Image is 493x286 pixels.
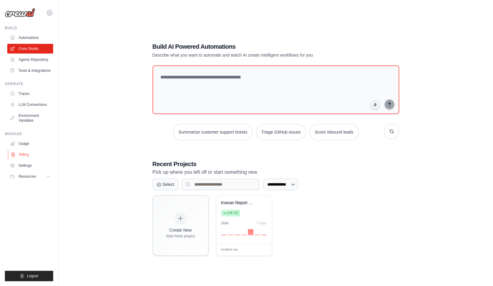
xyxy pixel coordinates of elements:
[240,247,251,252] span: Manage
[7,111,53,125] a: Environment Variables
[166,234,195,239] div: Start fresh project
[166,227,195,233] div: Create New
[221,248,238,252] span: Modified 1 day
[27,274,38,278] span: Logout
[256,221,267,225] div: 7 days
[226,211,238,215] span: Live v2
[152,160,399,168] h3: Recent Projects
[5,82,53,86] div: Operate
[7,44,53,54] a: Crew Studio
[261,235,267,235] div: Day 7: 0 executions
[257,247,262,252] span: Edit
[19,174,36,179] span: Resources
[221,221,229,225] div: 1 run
[7,161,53,170] a: Settings
[256,124,306,140] button: Triage GitHub issues
[152,168,399,176] p: Pick up where you left off or start something new
[152,42,357,51] h1: Build AI Powered Automations
[384,124,399,139] button: Get new suggestions
[240,247,255,252] div: Manage deployment
[7,139,53,148] a: Usage
[7,172,53,181] button: Resources
[228,235,233,235] div: Day 2: 0 executions
[221,228,267,235] div: Activity over last 7 days
[7,100,53,110] a: LLM Connections
[7,89,53,99] a: Traces
[5,131,53,136] div: Manage
[5,8,35,17] img: Logo
[310,124,359,140] button: Score inbound leads
[173,124,252,140] button: Summarize customer support tickets
[7,33,53,43] a: Automations
[152,52,357,58] p: Describe what you want to automate and watch AI create intelligent workflows for you
[8,150,54,159] a: Billing
[221,235,227,235] div: Day 1: 0 executions
[371,100,380,109] button: Click to speak your automation idea
[5,26,53,30] div: Build
[7,66,53,75] a: Tools & Integrations
[7,55,53,65] a: Agents Repository
[235,235,240,235] div: Day 3: 0 executions
[255,235,260,235] div: Day 6: 0 executions
[221,200,258,206] div: Korean Report Structure Consultant
[152,179,178,190] button: Select
[5,271,53,281] button: Logout
[248,229,253,235] div: Day 5: 1 executions
[241,235,247,235] div: Day 4: 0 executions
